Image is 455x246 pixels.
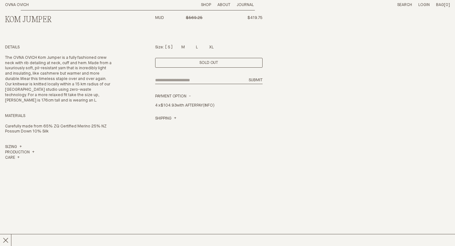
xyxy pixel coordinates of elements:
[155,15,164,40] h3: Mud
[5,150,34,155] summary: Production
[5,77,110,97] span: Wear this timeless staple over and over again. Our knitwear is knitted locally within a 15 km rad...
[168,45,170,50] p: S
[217,3,230,8] summary: About
[5,155,20,161] summary: Care
[186,16,203,20] span: $569.25
[444,3,450,7] span: [0]
[155,116,176,121] a: Shipping
[5,114,112,119] h4: Materials
[155,45,164,50] p: Size:
[5,56,112,81] span: The OVNA OVICH Kom Jumper is a fully fashioned crew neck with rib detailing at neck, cuff and hem...
[249,78,262,82] span: Submit
[237,3,254,7] a: Journal
[155,99,263,116] div: 4 x with AFTERPAY
[418,3,430,7] a: Login
[5,124,112,135] p: Carefully made from 65% ZQ Certified Merino 25% NZ Possum Down 10% Silk
[247,16,263,20] span: $419.75
[5,145,22,150] a: Sizing
[155,94,191,99] summary: Payment Option
[5,3,29,7] a: Home
[5,93,100,102] span: . For a more relaxed fit take the size up, [PERSON_NAME] is 176cm tall and is wearing an L.
[436,3,444,7] span: Bag
[5,45,112,50] h4: Details
[161,103,176,108] span: $104.93
[155,58,263,68] div: Enquire
[249,78,262,83] button: Submit
[397,3,412,7] a: Search
[201,3,211,7] a: Shop
[5,15,112,25] h2: Kom Jumper
[203,103,215,108] a: (INFO)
